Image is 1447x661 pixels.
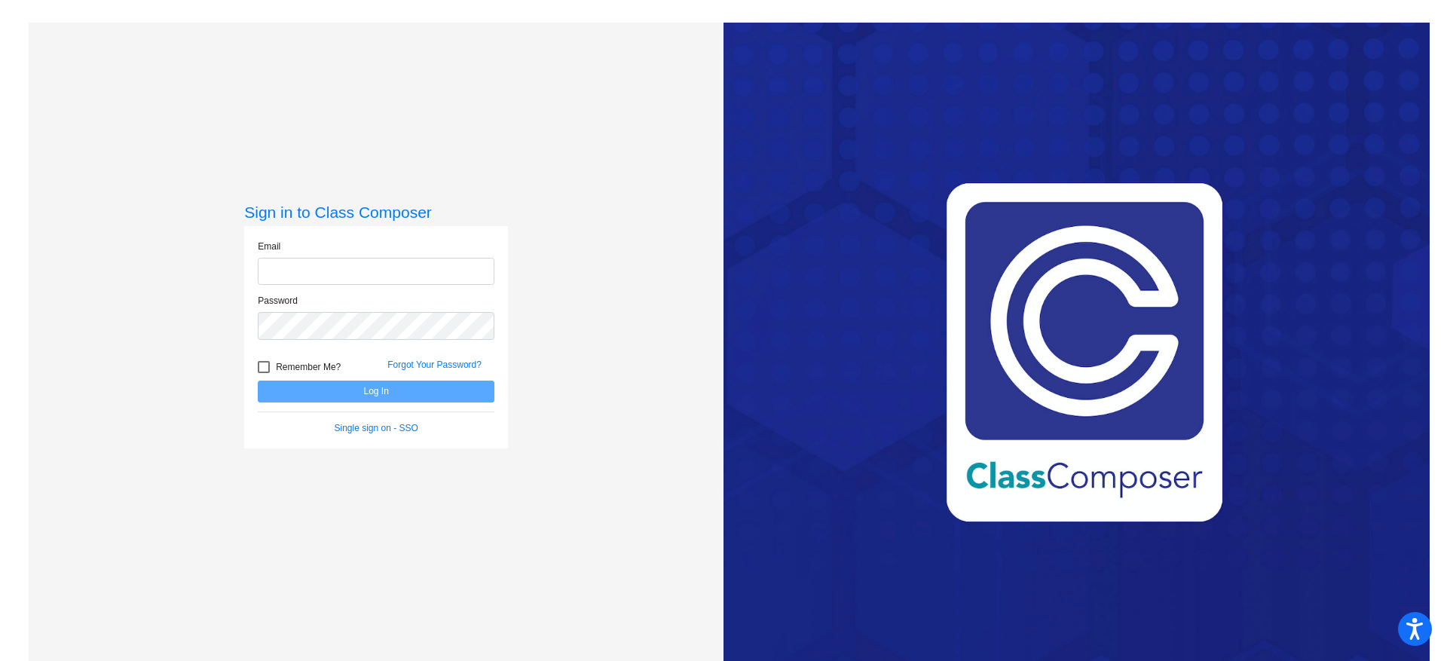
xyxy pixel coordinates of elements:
[258,294,298,308] label: Password
[258,240,280,253] label: Email
[387,360,482,370] a: Forgot Your Password?
[276,358,341,376] span: Remember Me?
[335,423,418,433] a: Single sign on - SSO
[258,381,494,402] button: Log In
[244,203,508,222] h3: Sign in to Class Composer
